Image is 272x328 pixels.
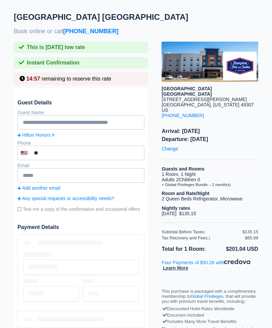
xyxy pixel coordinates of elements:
span: [GEOGRAPHIC_DATA], [162,102,212,107]
div: Discounted Hotel Rates Worldwide [163,306,257,312]
li: Adults 2 [162,177,258,182]
span: Payment Details [17,224,59,230]
span: [US_STATE] [213,102,239,107]
div: Includes Many More Travel Benefits [163,318,257,325]
img: Brand logo for Hampton Inn Big Rapids [223,52,257,80]
div: Subtotal Before Taxes: [162,229,242,234]
label: Email [17,163,29,168]
span: 14:57 [26,76,40,82]
p: This purchase is packaged with a complimentary membership to , that will provide you with premium... [162,289,258,304]
div: Excursion Included [163,312,257,318]
div: [STREET_ADDRESS][PERSON_NAME] [162,97,258,102]
a: [PHONE_NUMBER] [63,28,119,35]
div: Tax Recovery and Fees: [162,235,242,240]
div: [GEOGRAPHIC_DATA] [GEOGRAPHIC_DATA] [162,86,258,97]
li: 2 Queen Beds Refrigerator, Microwave [162,196,258,201]
span: Children 0 [179,177,200,182]
a: Four Payments of $50.26 with.Learn More [162,260,250,271]
a: Global Privileges [190,294,223,299]
span: US [162,107,168,113]
b: Guests and Rooms [162,166,205,172]
a: Hilton Honors # [17,132,144,138]
b: Nightly rates [162,205,190,211]
li: 1 Room, 1 Night [162,172,258,177]
b: Room and Rate/Night [162,191,209,196]
span: Book online or call [14,28,119,35]
h1: [GEOGRAPHIC_DATA] [GEOGRAPHIC_DATA] [14,12,223,22]
div: $135.15 [242,229,258,234]
label: Text me a copy of the confirmation and occasional offers [17,204,144,215]
span: remaining to reserve this rate [42,76,111,82]
li: + Global Privileges Bundle – 2 month(s) [162,182,258,187]
li: Total for 1 Room: [162,245,210,253]
a: [PHONE_NUMBER] [162,113,204,118]
a: Any special requests or accessibility needs? [17,196,144,201]
div: This is [DATE] low rate [14,42,148,53]
span: Arrival: [DATE] [162,128,258,134]
div: Instant Confirmation [14,57,148,68]
span: Learn More [163,265,188,271]
div: $65.89 [245,235,258,240]
span: Guest Details [17,100,144,106]
a: Add another email [17,185,144,191]
img: hotel image [162,42,258,82]
label: Guest Name [17,110,44,115]
label: Phone [17,140,31,146]
span: Departure: [DATE] [162,136,258,142]
span: Four Payments of $50.26 with . [162,260,250,271]
a: Change [162,144,178,153]
span: [DATE] $135.15 [162,211,196,216]
span: 49307 [241,102,254,107]
li: $201.04 USD [210,245,258,253]
div: United States: +1 [18,146,32,159]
